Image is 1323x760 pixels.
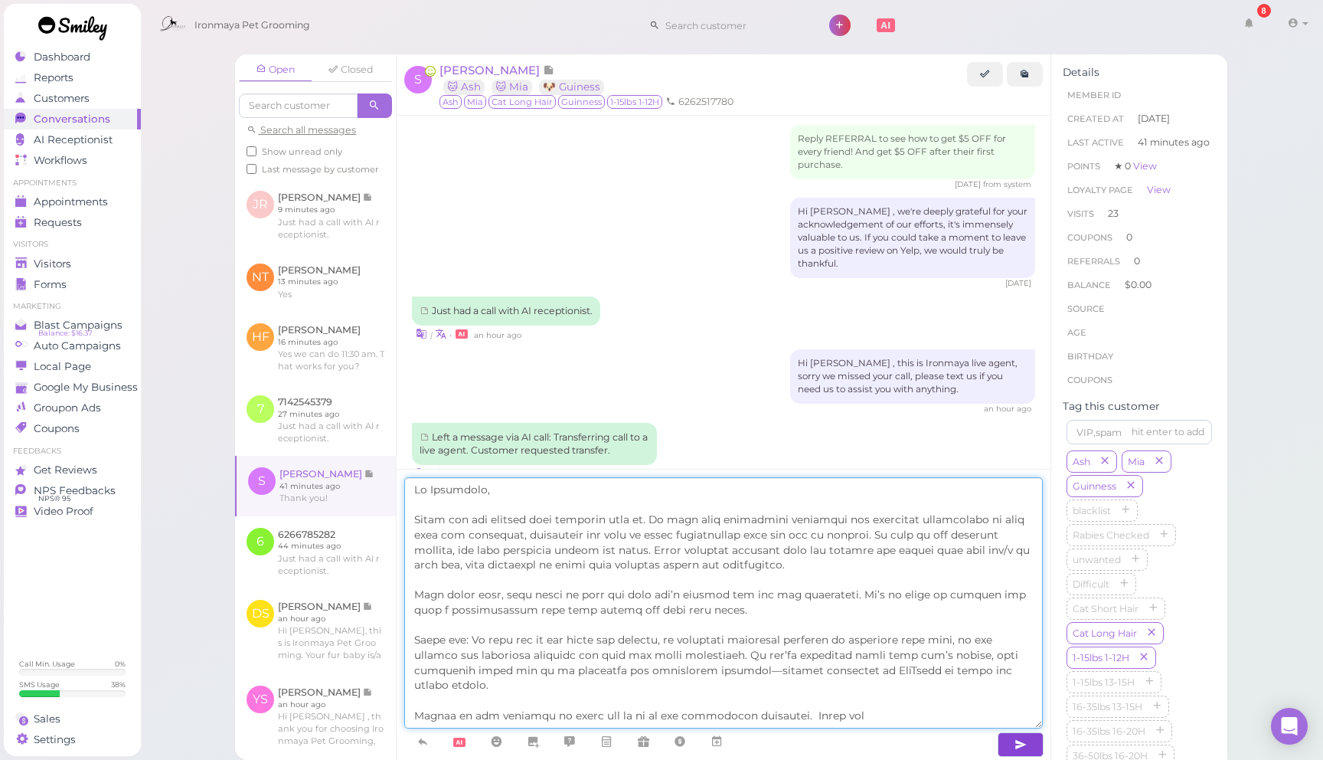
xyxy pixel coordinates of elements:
[1063,201,1216,226] li: 23
[1070,554,1124,565] span: unwanted
[247,124,356,136] a: Search all messages
[4,418,141,439] a: Coupons
[1067,185,1133,195] span: Loyalty page
[239,93,358,118] input: Search customer
[34,360,91,373] span: Local Page
[955,106,983,116] span: 08/11/2025 04:54pm
[439,95,462,109] span: Ash
[1063,400,1216,413] div: Tag this customer
[1257,4,1271,18] div: 8
[1070,676,1138,688] span: 1-15lbs 13-15H
[4,460,141,480] a: Get Reviews
[4,729,141,750] a: Settings
[4,709,141,729] a: Sales
[4,239,141,250] li: Visitors
[1070,456,1093,467] span: Ash
[1067,303,1105,314] span: Source
[314,58,387,81] a: Closed
[34,712,60,726] span: Sales
[1067,351,1113,362] span: Birthday
[111,680,126,690] div: 38 %
[1067,256,1120,267] span: Referrals
[34,71,73,84] span: Reports
[34,92,90,105] span: Customers
[239,58,312,82] a: Open
[4,150,141,171] a: Workflows
[1133,160,1157,172] a: View
[1063,249,1216,274] li: 0
[34,422,80,435] span: Coupons
[4,109,141,129] a: Conversations
[1063,66,1216,79] div: Details
[34,113,110,126] span: Conversations
[4,398,141,418] a: Groupon Ads
[1005,278,1031,288] span: 08/12/2025 04:41pm
[1125,279,1151,290] span: $0.00
[1067,232,1112,243] span: Coupons
[34,401,101,414] span: Groupon Ads
[1070,652,1132,663] span: 1-15lbs 1-12H
[4,274,141,295] a: Forms
[38,493,70,505] span: NPS® 95
[4,129,141,150] a: AI Receptionist
[1132,425,1204,439] div: hit enter to add
[1067,327,1086,338] span: age
[19,659,75,669] div: Call Min. Usage
[1067,113,1124,124] span: Created At
[262,146,342,157] span: Show unread only
[34,464,97,477] span: Get Reviews
[404,66,432,93] span: S
[34,51,90,64] span: Dashboard
[1070,529,1152,541] span: Rabies Checked
[492,80,532,94] a: 🐱 Mia
[34,216,82,229] span: Requests
[34,733,76,746] span: Settings
[1067,90,1121,100] span: Member ID
[1070,578,1112,590] span: Difficult
[412,423,657,466] div: Left a message via AI call: Transferring call to a live agent. Customer requested transfer.
[34,257,71,270] span: Visitors
[1070,701,1145,712] span: 16-35lbs 13-15H
[247,164,256,174] input: Last message by customer
[4,377,141,398] a: Google My Business
[955,179,983,189] span: 08/11/2025 06:40pm
[412,296,600,326] div: Just had a call with AI receptionist.
[1070,603,1142,614] span: Cat Short Hair
[1271,708,1308,745] div: Open Intercom Messenger
[539,80,604,94] a: 🐶 Guiness
[412,326,1035,342] div: •
[4,178,141,188] li: Appointments
[34,154,87,167] span: Workflows
[1063,225,1216,250] li: 0
[1114,160,1157,172] span: ★ 0
[412,465,1035,481] div: •
[4,315,141,336] a: Blast Campaigns Balance: $16.37
[1070,726,1148,737] span: 16-35lbs 16-20H
[983,179,1031,189] span: from system
[1138,112,1170,126] span: [DATE]
[1138,136,1210,149] span: 41 minutes ago
[1125,456,1148,467] span: Mia
[34,505,93,518] span: Video Proof
[34,133,113,146] span: AI Receptionist
[1067,161,1100,172] span: Points
[1147,184,1171,195] a: View
[19,680,60,690] div: SMS Usage
[38,327,93,339] span: Balance: $16.37
[488,95,556,109] span: Cat Long Hair
[543,63,554,77] span: Note
[439,63,612,93] a: [PERSON_NAME] 🐱 Ash 🐱 Mia 🐶 Guiness
[34,484,116,497] span: NPS Feedbacks
[34,339,121,352] span: Auto Campaigns
[983,106,1031,116] span: from system
[4,67,141,88] a: Reports
[607,95,662,109] span: 1-15lbs 1-12H
[4,301,141,312] li: Marketing
[660,13,808,38] input: Search customer
[1070,505,1114,516] span: blacklist
[4,480,141,501] a: NPS Feedbacks NPS® 95
[790,349,1035,404] div: Hi [PERSON_NAME] , this is Ironmaya live agent, sorry we missed your call, please text us if you ...
[34,319,122,332] span: Blast Campaigns
[430,330,433,340] i: |
[4,88,141,109] a: Customers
